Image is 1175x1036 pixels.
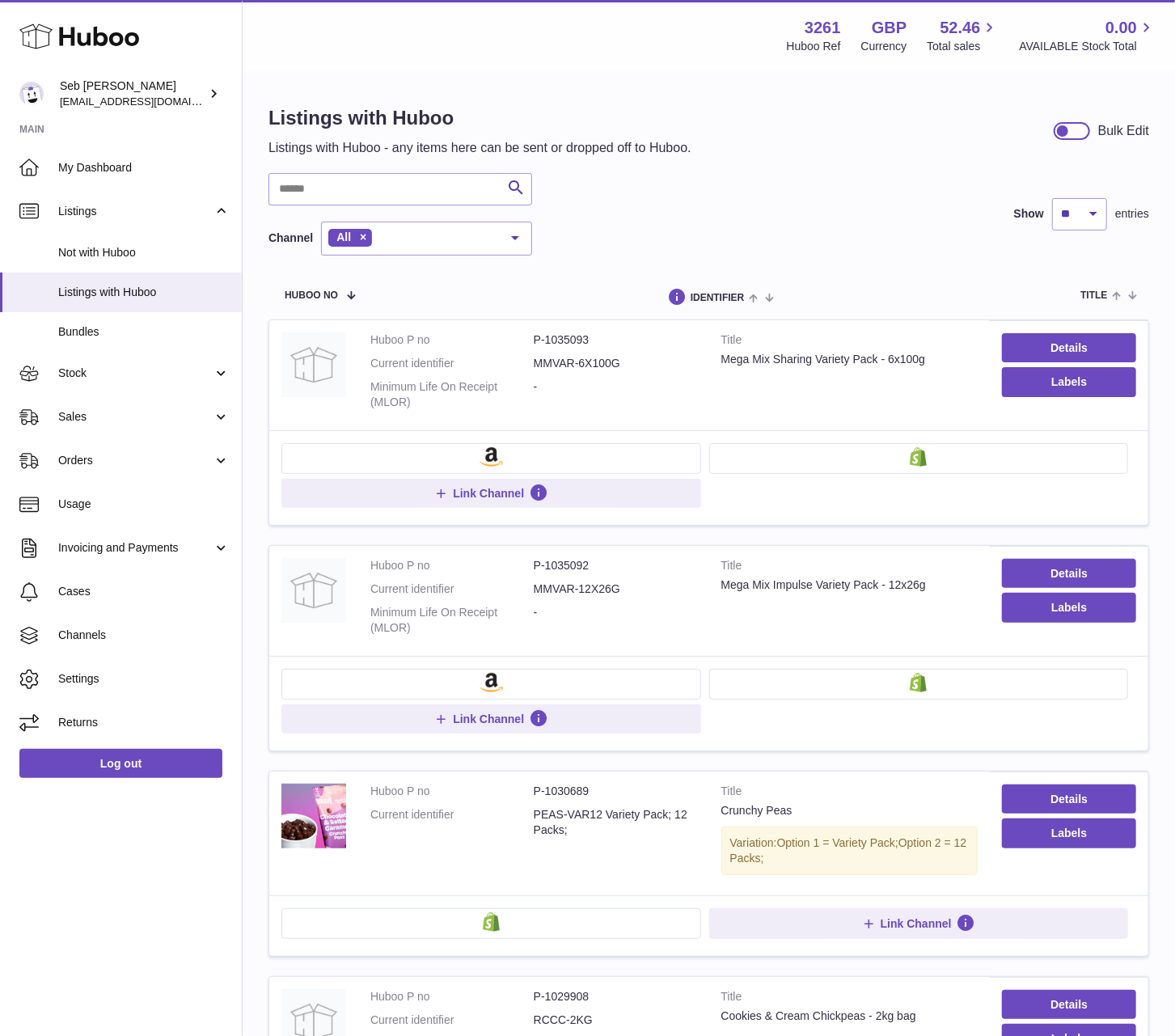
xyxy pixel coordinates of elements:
dt: Current identifier [370,807,534,838]
img: ecom@bravefoods.co.uk [19,82,44,106]
img: shopify-small.png [910,673,927,692]
img: Mega Mix Sharing Variety Pack - 6x100g [281,332,346,397]
dt: Current identifier [370,356,534,371]
span: Listings with Huboo [58,285,230,300]
span: Link Channel [453,486,524,501]
span: Listings [58,204,213,219]
span: identifier [691,293,745,303]
img: Crunchy Peas [281,784,346,848]
dt: Current identifier [370,581,534,597]
dt: Huboo P no [370,989,534,1004]
span: Option 2 = 12 Packs; [730,836,967,865]
strong: Title [721,784,978,803]
div: Bulk Edit [1098,122,1149,140]
span: Sales [58,409,213,425]
span: My Dashboard [58,160,230,175]
span: Link Channel [881,916,952,931]
span: Invoicing and Payments [58,540,213,556]
dt: Current identifier [370,1013,534,1028]
dt: Minimum Life On Receipt (MLOR) [370,379,534,410]
dd: - [534,379,697,410]
div: Seb [PERSON_NAME] [60,78,205,109]
dt: Huboo P no [370,784,534,799]
span: AVAILABLE Stock Total [1019,39,1156,54]
strong: Title [721,332,978,352]
img: shopify-small.png [910,447,927,467]
span: [EMAIL_ADDRESS][DOMAIN_NAME] [60,95,238,108]
button: Labels [1002,818,1136,848]
span: Returns [58,715,230,730]
dd: P-1029908 [534,989,697,1004]
div: Variation: [721,827,978,875]
span: entries [1115,206,1149,222]
dd: P-1035092 [534,558,697,573]
dt: Huboo P no [370,332,534,348]
p: Listings with Huboo - any items here can be sent or dropped off to Huboo. [268,139,691,157]
span: 0.00 [1105,17,1137,39]
span: All [336,230,351,243]
button: Labels [1002,593,1136,622]
dd: PEAS-VAR12 Variety Pack; 12 Packs; [534,807,697,838]
span: Orders [58,453,213,468]
a: 0.00 AVAILABLE Stock Total [1019,17,1156,54]
img: amazon-small.png [480,673,503,692]
span: Cases [58,584,230,599]
div: Crunchy Peas [721,803,978,818]
span: Total sales [927,39,999,54]
span: title [1080,290,1107,301]
strong: Title [721,989,978,1009]
span: Not with Huboo [58,245,230,260]
div: Huboo Ref [787,39,841,54]
a: Details [1002,990,1136,1019]
span: Link Channel [453,712,524,726]
button: Link Channel [281,479,701,508]
dd: P-1030689 [534,784,697,799]
a: Details [1002,784,1136,814]
span: 52.46 [940,17,980,39]
img: amazon-small.png [480,447,503,467]
img: Mega Mix Impulse Variety Pack - 12x26g [281,558,346,623]
a: Details [1002,333,1136,362]
button: Link Channel [281,704,701,734]
button: Labels [1002,367,1136,396]
img: shopify-small.png [483,912,500,932]
div: Mega Mix Sharing Variety Pack - 6x100g [721,352,978,367]
a: 52.46 Total sales [927,17,999,54]
dd: - [534,605,697,636]
dd: P-1035093 [534,332,697,348]
span: Usage [58,497,230,512]
dd: MMVAR-12X26G [534,581,697,597]
label: Channel [268,230,313,246]
dd: RCCC-2KG [534,1013,697,1028]
label: Show [1014,206,1044,222]
h1: Listings with Huboo [268,105,691,131]
strong: GBP [872,17,907,39]
span: Settings [58,671,230,687]
dt: Minimum Life On Receipt (MLOR) [370,605,534,636]
a: Details [1002,559,1136,588]
strong: 3261 [805,17,841,39]
span: Huboo no [285,290,338,301]
div: Cookies & Cream Chickpeas - 2kg bag [721,1009,978,1024]
span: Stock [58,366,213,381]
div: Currency [861,39,907,54]
a: Log out [19,749,222,778]
dt: Huboo P no [370,558,534,573]
span: Option 1 = Variety Pack; [777,836,898,849]
span: Channels [58,628,230,643]
div: Mega Mix Impulse Variety Pack - 12x26g [721,577,978,593]
strong: Title [721,558,978,577]
dd: MMVAR-6X100G [534,356,697,371]
span: Bundles [58,324,230,340]
button: Link Channel [709,908,1129,939]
